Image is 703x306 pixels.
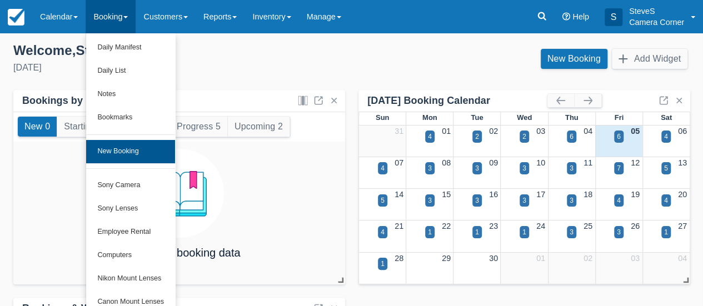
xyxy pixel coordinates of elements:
i: Help [562,13,570,21]
button: New 0 [18,117,57,137]
button: Add Widget [612,49,687,69]
div: 1 [428,227,432,237]
span: Sat [661,113,672,122]
a: 16 [489,190,498,199]
div: 3 [428,195,432,205]
div: 5 [381,195,385,205]
h4: There is no booking data [118,247,240,259]
div: 2 [522,132,526,142]
div: 1 [475,227,479,237]
a: Computers [86,244,175,267]
div: 3 [570,227,574,237]
a: 18 [584,190,592,199]
span: Sun [376,113,389,122]
button: Upcoming 2 [228,117,290,137]
img: booking.png [135,149,224,238]
a: Bookmarks [86,106,175,129]
a: Sony Camera [86,174,175,197]
a: 11 [584,158,592,167]
a: New Booking [541,49,607,69]
a: 09 [489,158,498,167]
p: Camera Corner [629,17,684,28]
a: Nikon Mount Lenses [86,267,175,290]
span: Tue [471,113,483,122]
a: 27 [678,222,687,230]
a: New Booking [86,140,175,163]
a: 05 [631,127,640,136]
a: 12 [631,158,640,167]
div: 4 [381,163,385,173]
span: Wed [517,113,532,122]
div: 1 [664,227,668,237]
a: 24 [536,222,545,230]
div: 3 [522,163,526,173]
div: 4 [664,132,668,142]
a: 02 [584,254,592,263]
a: Employee Rental [86,220,175,244]
span: Thu [565,113,579,122]
a: 08 [442,158,451,167]
div: 5 [664,163,668,173]
a: 30 [489,254,498,263]
div: 3 [522,195,526,205]
a: 22 [442,222,451,230]
a: 04 [584,127,592,136]
div: 1 [522,227,526,237]
a: 03 [631,254,640,263]
span: Fri [614,113,624,122]
a: Sony Lenses [86,197,175,220]
div: 4 [381,227,385,237]
a: 31 [395,127,403,136]
a: 15 [442,190,451,199]
a: 21 [395,222,403,230]
div: 3 [617,227,621,237]
a: Daily List [86,59,175,83]
a: 20 [678,190,687,199]
a: 06 [678,127,687,136]
div: 6 [617,132,621,142]
a: 17 [536,190,545,199]
div: 3 [475,195,479,205]
a: Daily Manifest [86,36,175,59]
div: 3 [475,163,479,173]
div: [DATE] Booking Calendar [367,94,547,107]
a: 03 [536,127,545,136]
a: 29 [442,254,451,263]
a: Notes [86,83,175,106]
a: 26 [631,222,640,230]
div: S [605,8,622,26]
span: Help [572,12,589,21]
p: SteveS [629,6,684,17]
a: 13 [678,158,687,167]
div: 1 [381,259,385,269]
div: 6 [570,132,574,142]
a: 19 [631,190,640,199]
div: 4 [428,132,432,142]
a: 02 [489,127,498,136]
div: 3 [570,163,574,173]
img: checkfront-main-nav-mini-logo.png [8,9,24,26]
a: 25 [584,222,592,230]
a: 14 [395,190,403,199]
div: 4 [617,195,621,205]
a: 04 [678,254,687,263]
a: 10 [536,158,545,167]
div: 2 [475,132,479,142]
a: 01 [536,254,545,263]
a: 28 [395,254,403,263]
div: [DATE] [13,61,343,74]
div: 7 [617,163,621,173]
div: 3 [570,195,574,205]
button: In Progress 5 [160,117,227,137]
div: 4 [664,195,668,205]
a: 23 [489,222,498,230]
button: Starting 2 [57,117,109,137]
a: 01 [442,127,451,136]
span: Mon [422,113,437,122]
div: Bookings by Month [22,94,116,107]
div: Welcome , SteveS ! [13,42,343,59]
a: 07 [395,158,403,167]
div: 3 [428,163,432,173]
